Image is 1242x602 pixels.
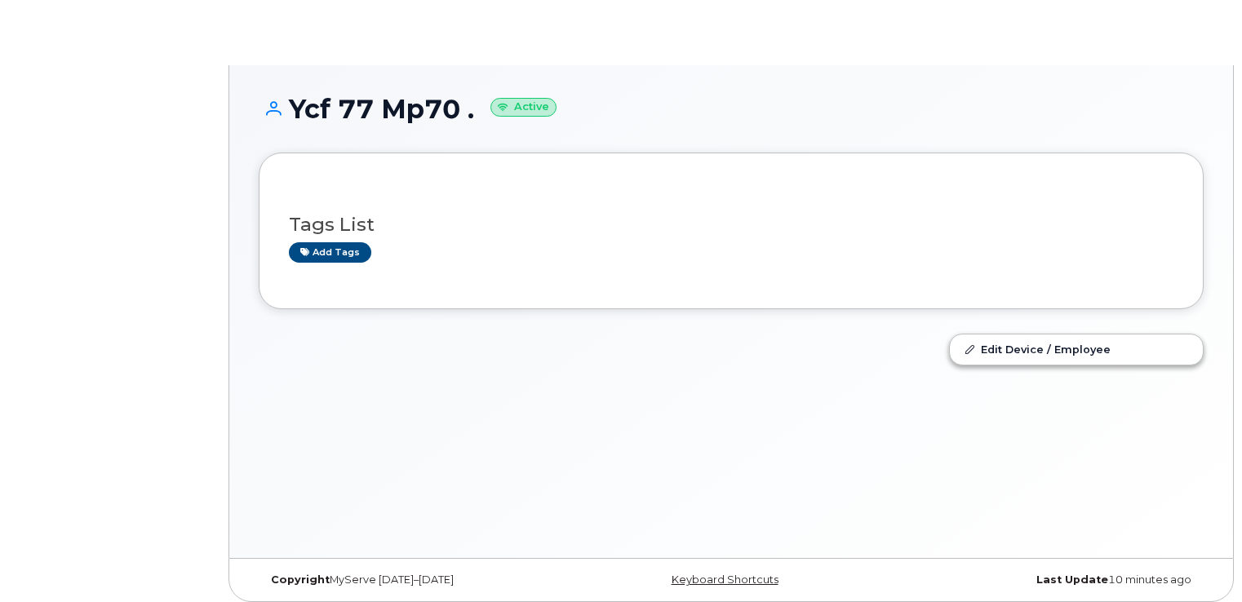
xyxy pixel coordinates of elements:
small: Active [490,98,557,117]
h3: Tags List [289,215,1173,235]
h1: Ycf 77 Mp70 . [259,95,1204,123]
div: MyServe [DATE]–[DATE] [259,573,574,587]
strong: Copyright [271,573,330,586]
strong: Last Update [1036,573,1108,586]
a: Keyboard Shortcuts [672,573,778,586]
a: Add tags [289,242,371,263]
a: Edit Device / Employee [950,334,1203,364]
div: 10 minutes ago [889,573,1204,587]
